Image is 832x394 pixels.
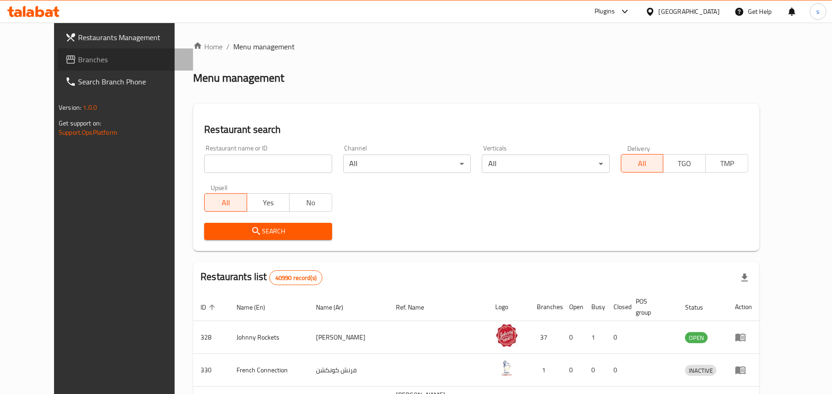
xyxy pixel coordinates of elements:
[78,54,186,65] span: Branches
[193,41,223,52] a: Home
[606,321,628,354] td: 0
[289,193,332,212] button: No
[584,321,606,354] td: 1
[595,6,615,17] div: Plugins
[204,193,247,212] button: All
[58,71,193,93] a: Search Branch Phone
[309,354,389,387] td: فرنش كونكشن
[659,6,720,17] div: [GEOGRAPHIC_DATA]
[83,101,97,113] span: 1.0.0
[584,293,606,321] th: Busy
[816,6,820,17] span: s
[488,293,529,321] th: Logo
[685,302,715,313] span: Status
[584,354,606,387] td: 0
[193,354,229,387] td: 330
[309,321,389,354] td: [PERSON_NAME]
[621,154,664,173] button: All
[606,293,628,321] th: Closed
[495,357,518,380] img: French Connection
[667,157,702,170] span: TGO
[269,270,322,285] div: Total records count
[204,223,332,240] button: Search
[59,101,81,113] span: Version:
[78,32,186,43] span: Restaurants Management
[735,364,752,376] div: Menu
[193,41,759,52] nav: breadcrumb
[193,71,284,85] h2: Menu management
[562,293,584,321] th: Open
[728,293,759,321] th: Action
[59,117,101,129] span: Get support on:
[193,321,229,354] td: 328
[482,155,609,173] div: All
[200,302,218,313] span: ID
[705,154,748,173] button: TMP
[396,302,437,313] span: Ref. Name
[211,184,228,191] label: Upsell
[562,321,584,354] td: 0
[529,293,562,321] th: Branches
[212,226,324,237] span: Search
[204,123,748,137] h2: Restaurant search
[270,274,322,282] span: 40990 record(s)
[293,196,328,209] span: No
[59,126,117,138] a: Support.OpsPlatform
[710,157,745,170] span: TMP
[685,333,708,343] span: OPEN
[58,48,193,71] a: Branches
[233,41,295,52] span: Menu management
[625,157,660,170] span: All
[685,365,717,376] div: INACTIVE
[237,302,277,313] span: Name (En)
[251,196,286,209] span: Yes
[78,76,186,87] span: Search Branch Phone
[562,354,584,387] td: 0
[685,365,717,376] span: INACTIVE
[627,145,650,151] label: Delivery
[200,270,322,285] h2: Restaurants list
[229,321,309,354] td: Johnny Rockets
[636,296,667,318] span: POS group
[606,354,628,387] td: 0
[735,332,752,343] div: Menu
[663,154,706,173] button: TGO
[495,324,518,347] img: Johnny Rockets
[734,267,756,289] div: Export file
[58,26,193,48] a: Restaurants Management
[316,302,355,313] span: Name (Ar)
[226,41,230,52] li: /
[529,354,562,387] td: 1
[208,196,243,209] span: All
[229,354,309,387] td: French Connection
[343,155,471,173] div: All
[204,155,332,173] input: Search for restaurant name or ID..
[247,193,290,212] button: Yes
[529,321,562,354] td: 37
